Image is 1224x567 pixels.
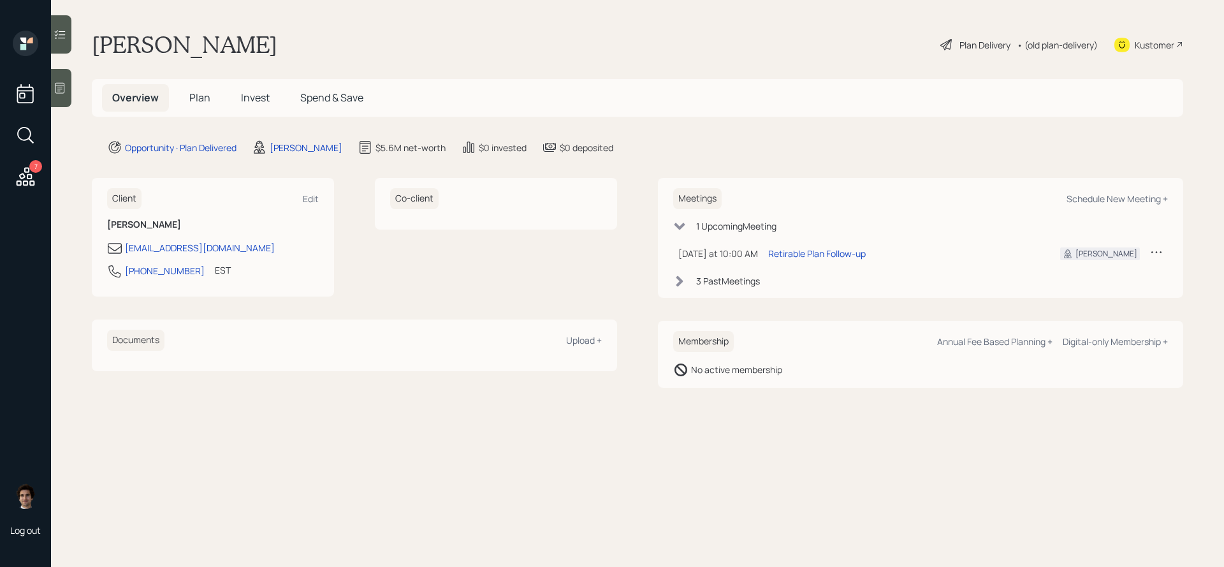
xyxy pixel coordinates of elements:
span: Overview [112,91,159,105]
div: $0 invested [479,141,527,154]
h6: Documents [107,330,164,351]
span: Invest [241,91,270,105]
div: [DATE] at 10:00 AM [678,247,758,260]
h6: Meetings [673,188,722,209]
div: EST [215,263,231,277]
div: $0 deposited [560,141,613,154]
div: 1 Upcoming Meeting [696,219,776,233]
div: Kustomer [1135,38,1174,52]
h6: Client [107,188,142,209]
div: Annual Fee Based Planning + [937,335,1053,348]
div: Schedule New Meeting + [1067,193,1168,205]
div: [PHONE_NUMBER] [125,264,205,277]
h6: [PERSON_NAME] [107,219,319,230]
div: • (old plan-delivery) [1017,38,1098,52]
div: No active membership [691,363,782,376]
div: Edit [303,193,319,205]
div: [PERSON_NAME] [270,141,342,154]
div: 7 [29,160,42,173]
div: Log out [10,524,41,536]
div: Plan Delivery [959,38,1010,52]
h6: Membership [673,331,734,352]
h6: Co-client [390,188,439,209]
div: $5.6M net-worth [375,141,446,154]
img: harrison-schaefer-headshot-2.png [13,483,38,509]
span: Plan [189,91,210,105]
span: Spend & Save [300,91,363,105]
div: Digital-only Membership + [1063,335,1168,348]
h1: [PERSON_NAME] [92,31,277,59]
div: Upload + [566,334,602,346]
div: [PERSON_NAME] [1075,248,1137,260]
div: Opportunity · Plan Delivered [125,141,237,154]
div: 3 Past Meeting s [696,274,760,288]
div: [EMAIL_ADDRESS][DOMAIN_NAME] [125,241,275,254]
div: Retirable Plan Follow-up [768,247,866,260]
